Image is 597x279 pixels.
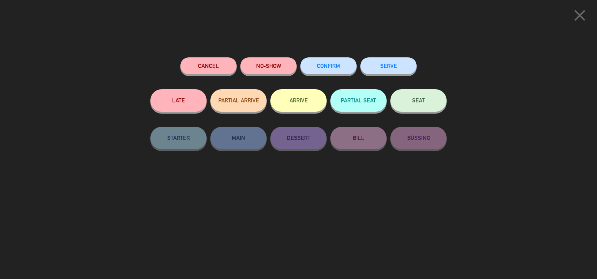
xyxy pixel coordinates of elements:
button: CONFIRM [300,57,357,74]
i: close [570,6,589,25]
button: Cancel [180,57,237,74]
button: ARRIVE [270,89,327,112]
button: MAIN [210,127,267,149]
button: BUSSING [390,127,447,149]
button: NO-SHOW [240,57,297,74]
button: SERVE [360,57,417,74]
button: close [568,6,591,28]
button: PARTIAL SEAT [330,89,387,112]
button: LATE [150,89,207,112]
span: PARTIAL ARRIVE [218,97,259,103]
span: SEAT [412,97,425,103]
button: STARTER [150,127,207,149]
button: PARTIAL ARRIVE [210,89,267,112]
button: SEAT [390,89,447,112]
button: DESSERT [270,127,327,149]
span: CONFIRM [317,63,340,69]
button: BILL [330,127,387,149]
